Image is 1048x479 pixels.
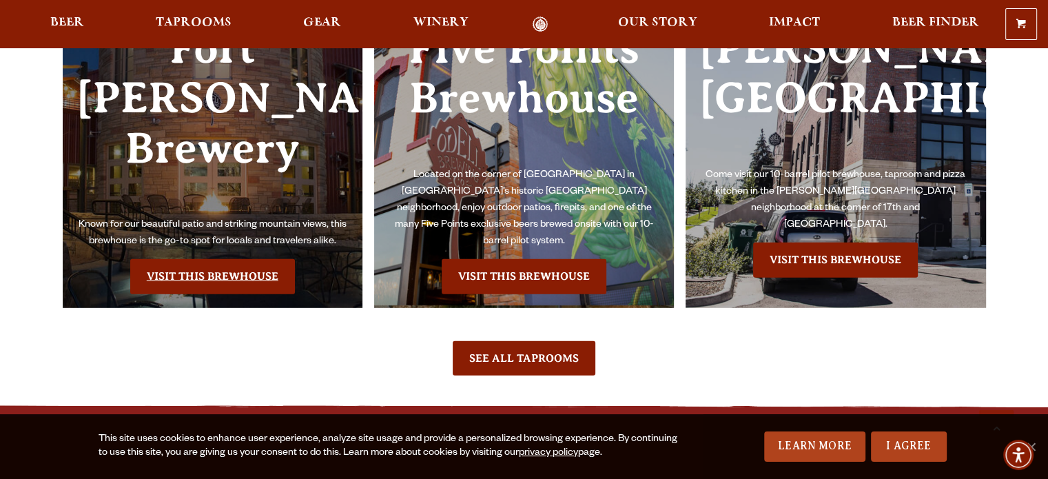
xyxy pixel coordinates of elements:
[413,17,469,28] span: Winery
[76,23,349,217] h3: Fort [PERSON_NAME] Brewery
[41,17,93,32] a: Beer
[50,17,84,28] span: Beer
[753,243,918,277] a: Visit the Sloan’s Lake Brewhouse
[769,17,820,28] span: Impact
[99,433,686,460] div: This site uses cookies to enhance user experience, analyze site usage and provide a personalized ...
[519,448,578,459] a: privacy policy
[453,341,595,376] a: See All Taprooms
[515,17,566,32] a: Odell Home
[303,17,341,28] span: Gear
[130,259,295,294] a: Visit the Fort Collin's Brewery & Taproom
[388,167,661,250] p: Located on the corner of [GEOGRAPHIC_DATA] in [GEOGRAPHIC_DATA]’s historic [GEOGRAPHIC_DATA] neig...
[764,431,865,462] a: Learn More
[760,17,829,32] a: Impact
[404,17,477,32] a: Winery
[618,17,697,28] span: Our Story
[76,217,349,250] p: Known for our beautiful patio and striking mountain views, this brewhouse is the go-to spot for l...
[871,431,947,462] a: I Agree
[979,410,1014,445] a: Scroll to top
[294,17,350,32] a: Gear
[699,167,972,234] p: Come visit our 10-barrel pilot brewhouse, taproom and pizza kitchen in the [PERSON_NAME][GEOGRAPH...
[609,17,706,32] a: Our Story
[147,17,240,32] a: Taprooms
[156,17,232,28] span: Taprooms
[699,23,972,167] h3: [PERSON_NAME][GEOGRAPHIC_DATA]
[892,17,978,28] span: Beer Finder
[388,23,661,167] h3: Five Points Brewhouse
[442,259,606,294] a: Visit the Five Points Brewhouse
[883,17,987,32] a: Beer Finder
[1003,440,1034,470] div: Accessibility Menu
